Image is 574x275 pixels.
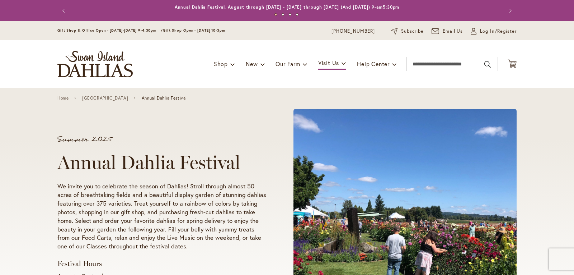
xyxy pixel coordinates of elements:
[276,60,300,68] span: Our Farm
[57,136,266,143] p: Summer 2025
[57,28,163,33] span: Gift Shop & Office Open - [DATE]-[DATE] 9-4:30pm /
[391,28,424,35] a: Subscribe
[57,4,72,18] button: Previous
[318,59,339,67] span: Visit Us
[432,28,463,35] a: Email Us
[357,60,390,68] span: Help Center
[142,96,187,101] span: Annual Dahlia Festival
[214,60,228,68] span: Shop
[57,152,266,173] h1: Annual Dahlia Festival
[296,13,298,16] button: 4 of 4
[471,28,517,35] a: Log In/Register
[57,96,69,101] a: Home
[57,182,266,251] p: We invite you to celebrate the season of Dahlias! Stroll through almost 50 acres of breathtaking ...
[246,60,258,68] span: New
[443,28,463,35] span: Email Us
[401,28,424,35] span: Subscribe
[82,96,128,101] a: [GEOGRAPHIC_DATA]
[274,13,277,16] button: 1 of 4
[331,28,375,35] a: [PHONE_NUMBER]
[502,4,517,18] button: Next
[480,28,517,35] span: Log In/Register
[57,51,133,77] a: store logo
[163,28,225,33] span: Gift Shop Open - [DATE] 10-3pm
[289,13,291,16] button: 3 of 4
[175,4,400,10] a: Annual Dahlia Festival, August through [DATE] - [DATE] through [DATE] (And [DATE]) 9-am5:30pm
[282,13,284,16] button: 2 of 4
